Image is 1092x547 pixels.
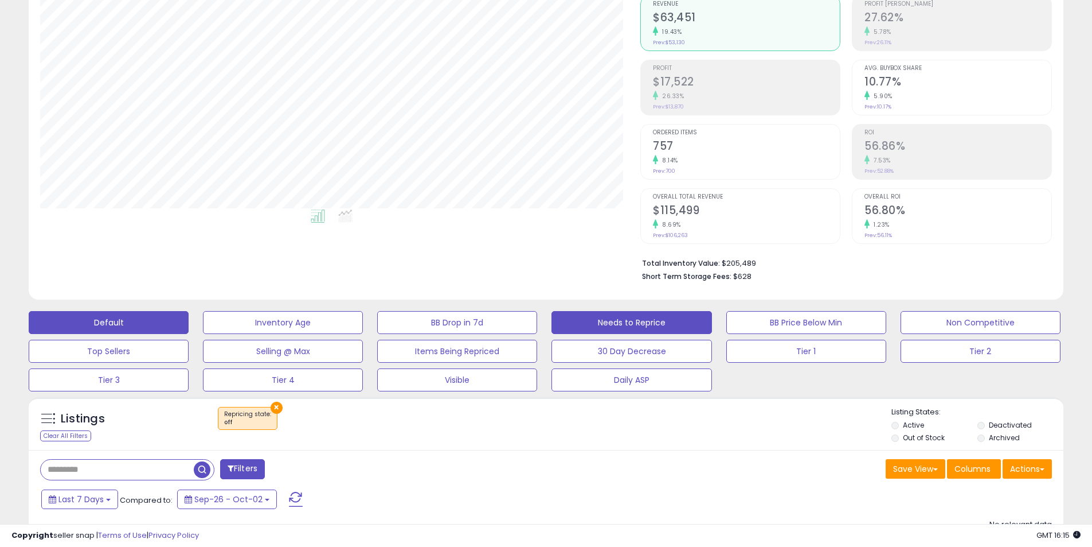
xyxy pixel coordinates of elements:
[653,75,840,91] h2: $17,522
[1036,530,1081,541] span: 2025-10-10 16:15 GMT
[891,407,1063,418] p: Listing States:
[29,368,189,391] button: Tier 3
[954,463,991,475] span: Columns
[653,130,840,136] span: Ordered Items
[203,340,363,363] button: Selling @ Max
[864,130,1051,136] span: ROI
[1003,459,1052,479] button: Actions
[120,495,173,506] span: Compared to:
[870,92,893,100] small: 5.90%
[658,220,681,229] small: 8.69%
[864,11,1051,26] h2: 27.62%
[203,368,363,391] button: Tier 4
[726,311,886,334] button: BB Price Below Min
[61,411,105,427] h5: Listings
[947,459,1001,479] button: Columns
[653,39,685,46] small: Prev: $53,130
[886,459,945,479] button: Save View
[271,402,283,414] button: ×
[903,433,945,443] label: Out of Stock
[658,28,682,36] small: 19.43%
[989,519,1052,530] div: No relevant data
[148,530,199,541] a: Privacy Policy
[98,530,147,541] a: Terms of Use
[653,168,675,174] small: Prev: 700
[864,1,1051,7] span: Profit [PERSON_NAME]
[870,220,890,229] small: 1.23%
[864,139,1051,155] h2: 56.86%
[220,459,265,479] button: Filters
[642,271,731,281] b: Short Term Storage Fees:
[377,340,537,363] button: Items Being Repriced
[642,258,720,268] b: Total Inventory Value:
[29,340,189,363] button: Top Sellers
[653,204,840,219] h2: $115,499
[864,39,891,46] small: Prev: 26.11%
[864,194,1051,200] span: Overall ROI
[864,204,1051,219] h2: 56.80%
[864,75,1051,91] h2: 10.77%
[11,530,199,541] div: seller snap | |
[864,65,1051,72] span: Avg. Buybox Share
[653,11,840,26] h2: $63,451
[377,311,537,334] button: BB Drop in 7d
[40,430,91,441] div: Clear All Filters
[377,368,537,391] button: Visible
[224,418,271,426] div: off
[194,494,263,505] span: Sep-26 - Oct-02
[551,340,711,363] button: 30 Day Decrease
[653,65,840,72] span: Profit
[11,530,53,541] strong: Copyright
[864,232,892,239] small: Prev: 56.11%
[864,103,891,110] small: Prev: 10.17%
[901,340,1060,363] button: Tier 2
[58,494,104,505] span: Last 7 Days
[29,311,189,334] button: Default
[864,168,894,174] small: Prev: 52.88%
[653,232,688,239] small: Prev: $106,263
[642,255,1043,269] li: $205,489
[224,410,271,427] span: Repricing state :
[653,139,840,155] h2: 757
[653,103,684,110] small: Prev: $13,870
[658,92,684,100] small: 26.33%
[870,156,891,165] small: 7.53%
[870,28,891,36] small: 5.78%
[903,420,924,430] label: Active
[989,433,1020,443] label: Archived
[551,368,711,391] button: Daily ASP
[901,311,1060,334] button: Non Competitive
[41,490,118,509] button: Last 7 Days
[551,311,711,334] button: Needs to Reprice
[653,1,840,7] span: Revenue
[177,490,277,509] button: Sep-26 - Oct-02
[658,156,678,165] small: 8.14%
[653,194,840,200] span: Overall Total Revenue
[203,311,363,334] button: Inventory Age
[726,340,886,363] button: Tier 1
[989,420,1032,430] label: Deactivated
[733,271,752,282] span: $628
